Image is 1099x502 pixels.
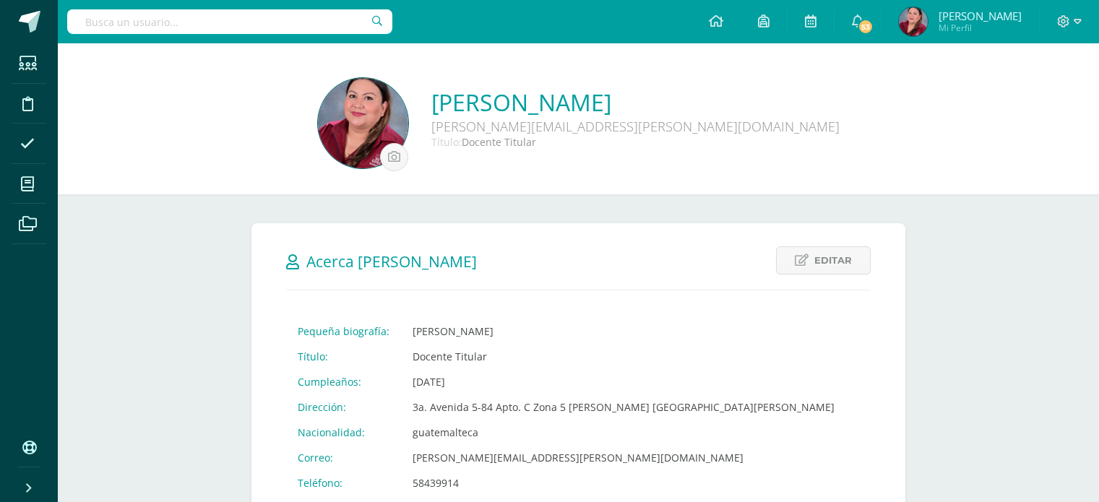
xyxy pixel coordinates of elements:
td: Correo: [286,445,401,470]
span: Editar [814,247,852,274]
td: [PERSON_NAME][EMAIL_ADDRESS][PERSON_NAME][DOMAIN_NAME] [401,445,846,470]
td: 58439914 [401,470,846,495]
td: Teléfono: [286,470,401,495]
td: Pequeña biografía: [286,319,401,344]
td: [DATE] [401,369,846,394]
span: Acerca [PERSON_NAME] [306,251,477,272]
span: Mi Perfil [939,22,1022,34]
td: Dirección: [286,394,401,420]
span: [PERSON_NAME] [939,9,1022,23]
div: [PERSON_NAME][EMAIL_ADDRESS][PERSON_NAME][DOMAIN_NAME] [431,118,840,135]
img: 9dc99050ab804917e308c9ba23919197.png [318,78,408,168]
td: Nacionalidad: [286,420,401,445]
td: [PERSON_NAME] [401,319,846,344]
span: Docente Titular [462,135,536,149]
input: Busca un usuario... [67,9,392,34]
a: Editar [776,246,871,274]
td: Título: [286,344,401,369]
span: Título: [431,135,462,149]
img: f0ec19355a12a84e30a9c0857ce482d6.png [899,7,928,36]
a: [PERSON_NAME] [431,87,840,118]
td: Cumpleaños: [286,369,401,394]
td: 3a. Avenida 5-84 Apto. C Zona 5 [PERSON_NAME] [GEOGRAPHIC_DATA][PERSON_NAME] [401,394,846,420]
td: Docente Titular [401,344,846,369]
span: 53 [858,19,874,35]
td: guatemalteca [401,420,846,445]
